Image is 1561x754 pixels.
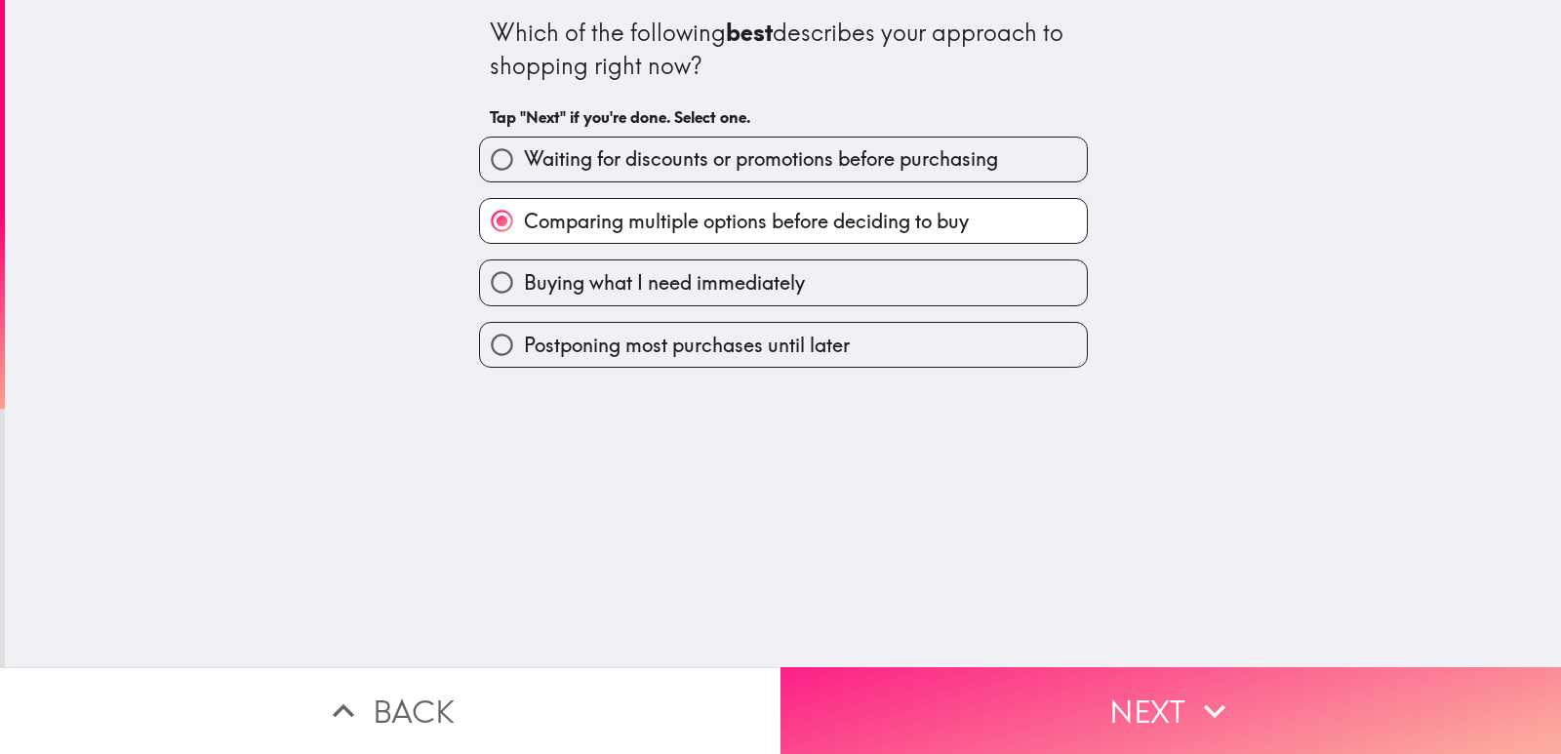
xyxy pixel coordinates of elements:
[524,269,805,297] span: Buying what I need immediately
[780,667,1561,754] button: Next
[480,260,1087,304] button: Buying what I need immediately
[480,199,1087,243] button: Comparing multiple options before deciding to buy
[524,145,998,173] span: Waiting for discounts or promotions before purchasing
[480,323,1087,367] button: Postponing most purchases until later
[490,17,1077,82] div: Which of the following describes your approach to shopping right now?
[480,138,1087,181] button: Waiting for discounts or promotions before purchasing
[524,332,850,359] span: Postponing most purchases until later
[490,106,1077,128] h6: Tap "Next" if you're done. Select one.
[524,208,969,235] span: Comparing multiple options before deciding to buy
[726,18,773,47] b: best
